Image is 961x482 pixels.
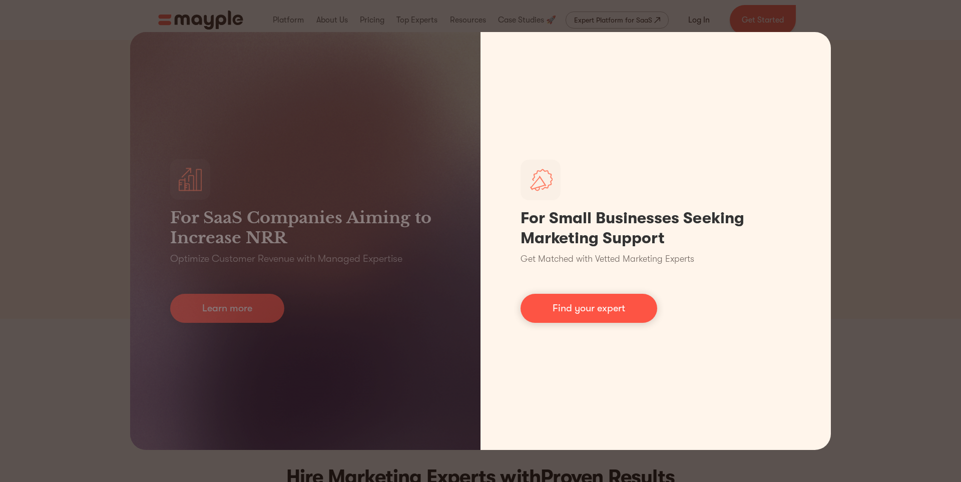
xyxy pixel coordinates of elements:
[170,294,284,323] a: Learn more
[521,294,657,323] a: Find your expert
[521,252,694,266] p: Get Matched with Vetted Marketing Experts
[170,208,440,248] h3: For SaaS Companies Aiming to Increase NRR
[170,252,402,266] p: Optimize Customer Revenue with Managed Expertise
[521,208,791,248] h1: For Small Businesses Seeking Marketing Support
